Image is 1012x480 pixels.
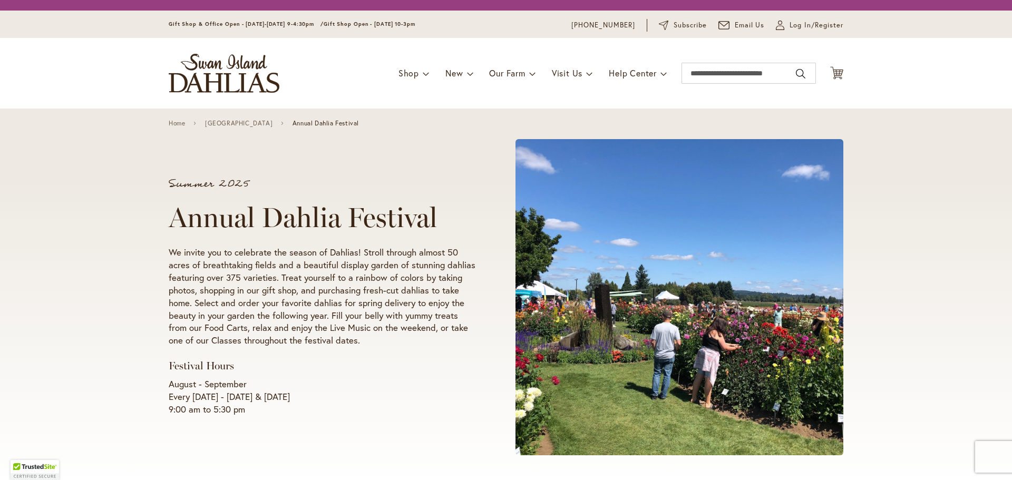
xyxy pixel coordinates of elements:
[489,67,525,79] span: Our Farm
[445,67,463,79] span: New
[324,21,415,27] span: Gift Shop Open - [DATE] 10-3pm
[205,120,273,127] a: [GEOGRAPHIC_DATA]
[169,246,475,347] p: We invite you to celebrate the season of Dahlias! Stroll through almost 50 acres of breathtaking ...
[552,67,582,79] span: Visit Us
[169,54,279,93] a: store logo
[293,120,359,127] span: Annual Dahlia Festival
[571,20,635,31] a: [PHONE_NUMBER]
[674,20,707,31] span: Subscribe
[11,460,59,480] div: TrustedSite Certified
[398,67,419,79] span: Shop
[169,359,475,373] h3: Festival Hours
[169,378,475,416] p: August - September Every [DATE] - [DATE] & [DATE] 9:00 am to 5:30 pm
[169,21,324,27] span: Gift Shop & Office Open - [DATE]-[DATE] 9-4:30pm /
[169,202,475,233] h1: Annual Dahlia Festival
[735,20,765,31] span: Email Us
[776,20,843,31] a: Log In/Register
[169,120,185,127] a: Home
[169,179,475,189] p: Summer 2025
[790,20,843,31] span: Log In/Register
[718,20,765,31] a: Email Us
[609,67,657,79] span: Help Center
[659,20,707,31] a: Subscribe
